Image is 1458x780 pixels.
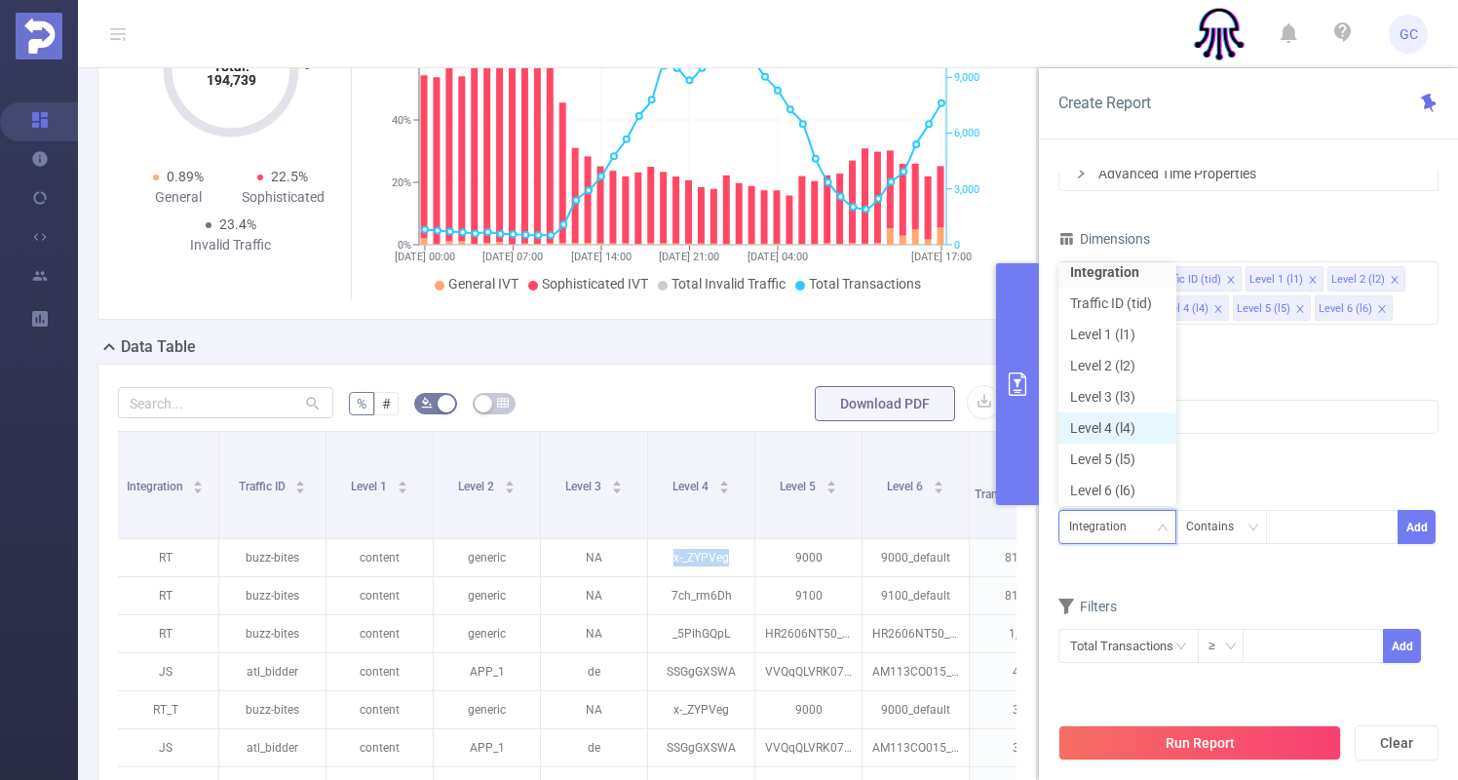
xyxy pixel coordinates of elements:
[395,251,455,263] tspan: [DATE] 00:00
[954,183,979,196] tspan: 3,000
[970,653,1076,690] p: 412
[326,691,433,728] p: content
[1355,725,1439,760] button: Clear
[504,478,515,484] i: icon: caret-up
[718,478,729,484] i: icon: caret-up
[755,615,862,652] p: HR2606NT50_tm
[1155,296,1209,322] div: Level 4 (l4)
[326,615,433,652] p: content
[1319,296,1372,322] div: Level 6 (l6)
[1186,511,1247,543] div: Contains
[434,577,540,614] p: generic
[648,691,754,728] p: x-_ZYPVeg
[648,577,754,614] p: 7ch_rm6Dh
[397,486,407,491] i: icon: caret-down
[504,478,516,489] div: Sort
[863,691,969,728] p: 9000_default
[815,386,955,421] button: Download PDF
[565,480,604,493] span: Level 3
[570,251,631,263] tspan: [DATE] 14:00
[1058,599,1117,614] span: Filters
[541,577,647,614] p: NA
[542,276,648,292] span: Sophisticated IVT
[1295,304,1305,316] i: icon: close
[458,480,497,493] span: Level 2
[1058,475,1176,506] li: Level 6 (l6)
[1226,275,1236,287] i: icon: close
[219,691,326,728] p: buzz-bites
[112,653,218,690] p: JS
[755,729,862,766] p: VVQqQLVRK07x1KD993FH09806atyzpkxma07x1yz
[1151,295,1229,321] li: Level 4 (l4)
[127,480,186,493] span: Integration
[193,486,204,491] i: icon: caret-down
[825,486,836,491] i: icon: caret-down
[863,729,969,766] p: AM113CO015_default
[954,128,979,140] tspan: 6,000
[1058,288,1176,319] li: Traffic ID (tid)
[541,653,647,690] p: de
[504,486,515,491] i: icon: caret-down
[118,387,333,418] input: Search...
[933,486,943,491] i: icon: caret-down
[219,216,256,232] span: 23.4%
[718,486,729,491] i: icon: caret-down
[1075,168,1087,179] i: icon: right
[933,478,943,484] i: icon: caret-up
[397,478,408,489] div: Sort
[392,114,411,127] tspan: 40%
[780,480,819,493] span: Level 5
[1058,412,1176,444] li: Level 4 (l4)
[954,71,979,84] tspan: 9,000
[1308,275,1318,287] i: icon: close
[357,396,366,411] span: %
[825,478,837,489] div: Sort
[1058,350,1176,381] li: Level 2 (l2)
[1398,510,1436,544] button: Add
[382,396,391,411] span: #
[126,187,231,208] div: General
[178,235,284,255] div: Invalid Traffic
[239,480,288,493] span: Traffic ID
[1213,304,1223,316] i: icon: close
[970,691,1076,728] p: 385
[112,729,218,766] p: JS
[611,478,622,484] i: icon: caret-up
[16,13,62,59] img: Protected Media
[970,729,1076,766] p: 384
[192,478,204,489] div: Sort
[295,478,306,484] i: icon: caret-up
[271,169,308,184] span: 22.5%
[718,478,730,489] div: Sort
[648,653,754,690] p: SSGgGXSWA
[1157,522,1169,535] i: icon: down
[351,480,390,493] span: Level 1
[1315,295,1393,321] li: Level 6 (l6)
[1327,266,1405,292] li: Level 2 (l2)
[755,539,862,576] p: 9000
[1331,267,1385,292] div: Level 2 (l2)
[1233,295,1311,321] li: Level 5 (l5)
[659,251,719,263] tspan: [DATE] 21:00
[863,653,969,690] p: AM113CO015_default
[1377,304,1387,316] i: icon: close
[434,615,540,652] p: generic
[747,251,807,263] tspan: [DATE] 04:00
[1247,522,1259,535] i: icon: down
[398,239,411,252] tspan: 0%
[294,478,306,489] div: Sort
[434,539,540,576] p: generic
[1390,275,1400,287] i: icon: close
[541,691,647,728] p: NA
[1058,256,1176,288] li: Integration
[1059,157,1438,190] div: icon: rightAdvanced Time Properties
[1154,267,1221,292] div: Traffic ID (tid)
[482,251,543,263] tspan: [DATE] 07:00
[541,729,647,766] p: de
[434,691,540,728] p: generic
[863,577,969,614] p: 9100_default
[672,480,711,493] span: Level 4
[648,615,754,652] p: _5PihGQpL
[1246,266,1324,292] li: Level 1 (l1)
[863,615,969,652] p: HR2606NT50_tm_default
